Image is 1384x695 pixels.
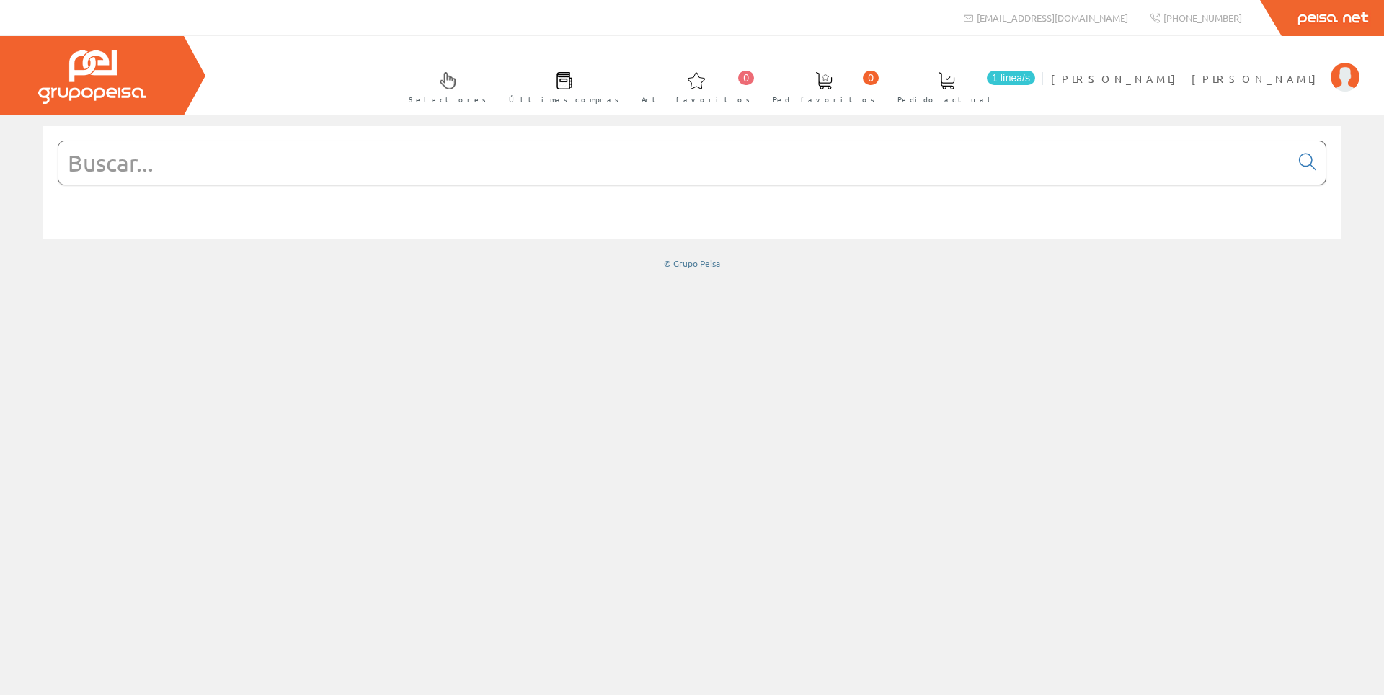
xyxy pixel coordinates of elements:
span: Selectores [409,92,487,107]
span: Últimas compras [509,92,619,107]
div: © Grupo Peisa [43,257,1341,270]
a: Selectores [394,60,494,112]
a: Últimas compras [494,60,626,112]
span: 1 línea/s [987,71,1035,85]
span: [PERSON_NAME] [PERSON_NAME] [1051,71,1323,86]
span: [EMAIL_ADDRESS][DOMAIN_NAME] [977,12,1128,24]
a: [PERSON_NAME] [PERSON_NAME] [1051,60,1359,74]
img: Grupo Peisa [38,50,146,104]
input: Buscar... [58,141,1290,185]
span: 0 [738,71,754,85]
span: Art. favoritos [642,92,750,107]
a: 1 línea/s Pedido actual [883,60,1039,112]
span: Pedido actual [897,92,995,107]
span: Ped. favoritos [773,92,875,107]
span: [PHONE_NUMBER] [1163,12,1242,24]
span: 0 [863,71,879,85]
